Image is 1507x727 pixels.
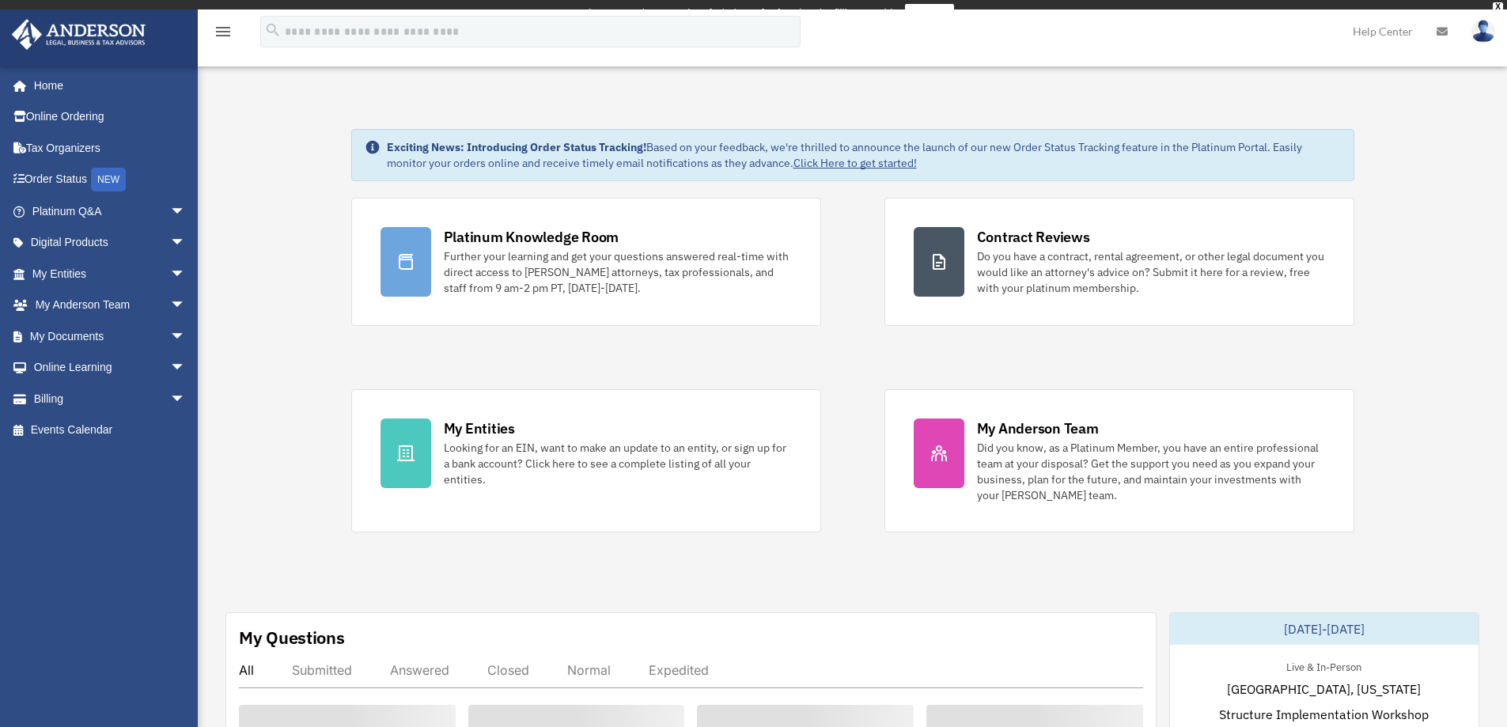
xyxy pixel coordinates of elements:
[1170,613,1479,645] div: [DATE]-[DATE]
[884,198,1354,326] a: Contract Reviews Do you have a contract, rental agreement, or other legal document you would like...
[567,662,611,678] div: Normal
[1471,20,1495,43] img: User Pic
[170,195,202,228] span: arrow_drop_down
[1227,680,1421,699] span: [GEOGRAPHIC_DATA], [US_STATE]
[239,626,345,649] div: My Questions
[487,662,529,678] div: Closed
[11,101,210,133] a: Online Ordering
[292,662,352,678] div: Submitted
[170,352,202,384] span: arrow_drop_down
[444,440,792,487] div: Looking for an EIN, want to make an update to an entity, or sign up for a bank account? Click her...
[239,662,254,678] div: All
[444,418,515,438] div: My Entities
[649,662,709,678] div: Expedited
[387,139,1341,171] div: Based on your feedback, we're thrilled to announce the launch of our new Order Status Tracking fe...
[387,140,646,154] strong: Exciting News: Introducing Order Status Tracking!
[11,195,210,227] a: Platinum Q&Aarrow_drop_down
[977,227,1090,247] div: Contract Reviews
[264,21,282,39] i: search
[884,389,1354,532] a: My Anderson Team Did you know, as a Platinum Member, you have an entire professional team at your...
[1493,2,1503,12] div: close
[11,164,210,196] a: Order StatusNEW
[1219,705,1429,724] span: Structure Implementation Workshop
[11,290,210,321] a: My Anderson Teamarrow_drop_down
[11,258,210,290] a: My Entitiesarrow_drop_down
[11,352,210,384] a: Online Learningarrow_drop_down
[351,389,821,532] a: My Entities Looking for an EIN, want to make an update to an entity, or sign up for a bank accoun...
[11,415,210,446] a: Events Calendar
[214,22,233,41] i: menu
[11,227,210,259] a: Digital Productsarrow_drop_down
[7,19,150,50] img: Anderson Advisors Platinum Portal
[977,440,1325,503] div: Did you know, as a Platinum Member, you have an entire professional team at your disposal? Get th...
[214,28,233,41] a: menu
[905,4,954,23] a: survey
[11,383,210,415] a: Billingarrow_drop_down
[170,290,202,322] span: arrow_drop_down
[553,4,899,23] div: Get a chance to win 6 months of Platinum for free just by filling out this
[170,383,202,415] span: arrow_drop_down
[444,248,792,296] div: Further your learning and get your questions answered real-time with direct access to [PERSON_NAM...
[11,320,210,352] a: My Documentsarrow_drop_down
[351,198,821,326] a: Platinum Knowledge Room Further your learning and get your questions answered real-time with dire...
[170,258,202,290] span: arrow_drop_down
[793,156,917,170] a: Click Here to get started!
[11,70,202,101] a: Home
[1274,657,1374,674] div: Live & In-Person
[170,320,202,353] span: arrow_drop_down
[11,132,210,164] a: Tax Organizers
[977,418,1099,438] div: My Anderson Team
[170,227,202,259] span: arrow_drop_down
[977,248,1325,296] div: Do you have a contract, rental agreement, or other legal document you would like an attorney's ad...
[390,662,449,678] div: Answered
[91,168,126,191] div: NEW
[444,227,619,247] div: Platinum Knowledge Room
